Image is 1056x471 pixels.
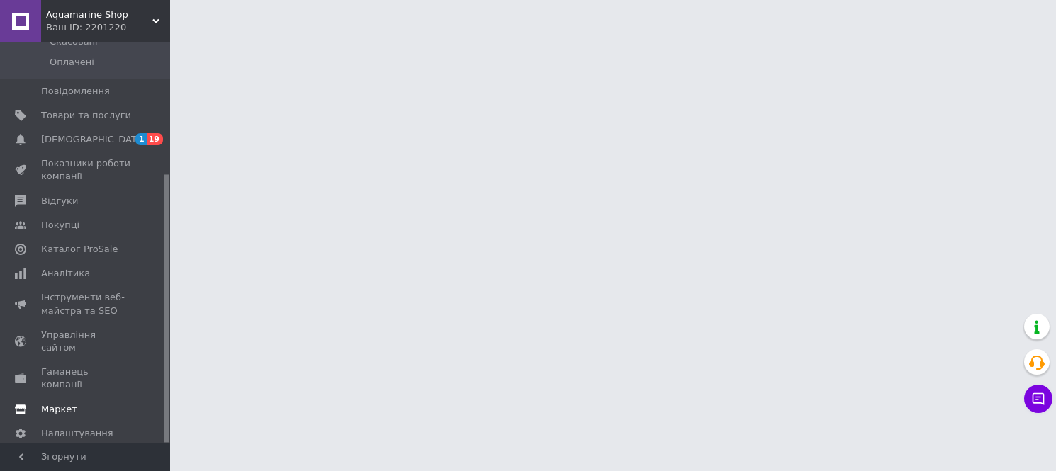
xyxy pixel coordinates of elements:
span: Аналітика [41,267,90,280]
span: 1 [135,133,147,145]
span: Aquamarine Shop [46,8,152,21]
span: Товари та послуги [41,109,131,122]
span: Гаманець компанії [41,365,131,391]
div: Ваш ID: 2201220 [46,21,170,34]
span: Налаштування [41,427,113,440]
button: Чат з покупцем [1024,385,1052,413]
span: Покупці [41,219,79,232]
span: Каталог ProSale [41,243,118,256]
span: Оплачені [50,56,94,69]
span: 19 [147,133,163,145]
span: Повідомлення [41,85,110,98]
span: Відгуки [41,195,78,208]
span: Інструменти веб-майстра та SEO [41,291,131,317]
span: [DEMOGRAPHIC_DATA] [41,133,146,146]
span: Маркет [41,403,77,416]
span: Показники роботи компанії [41,157,131,183]
span: Управління сайтом [41,329,131,354]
